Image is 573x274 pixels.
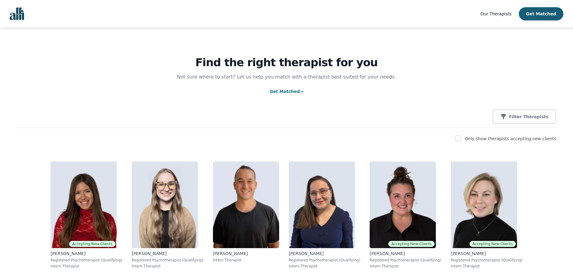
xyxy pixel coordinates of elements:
a: Alisha_LevineAccepting New Clients[PERSON_NAME]Registered Psychotherapist (Qualifying)Intern Ther... [46,157,127,273]
a: Vanessa_McCulloch[PERSON_NAME]Registered Psychotherapist (Qualifying)Intern Therapist [284,157,365,273]
p: Registered Psychotherapist (Qualifying) [51,258,122,263]
p: Intern Therapist [51,264,122,269]
a: Get Matched [270,89,303,94]
p: Intern Therapist [132,264,203,269]
p: Registered Psychotherapist (Qualifying) [289,258,360,263]
button: Filter Therapists [493,109,556,124]
img: Janelle_Rushton [370,162,436,248]
p: Intern Therapist [213,258,279,263]
p: [PERSON_NAME] [289,251,360,257]
button: Get Matched [519,7,563,20]
img: Kavon_Banejad [213,162,279,248]
h1: Find the right therapist for you [17,57,556,69]
label: Only show therapists accepting new clients [465,136,556,141]
img: Jocelyn_Crawford [451,162,517,248]
p: [PERSON_NAME] [132,251,203,257]
span: → [300,89,303,94]
p: Registered Psychotherapist (Qualifying) [370,258,441,263]
span: Accepting New Clients [69,241,116,247]
img: Alisha_Levine [51,162,117,248]
p: [PERSON_NAME] [51,251,122,257]
p: Registered Psychotherapist (Qualifying) [132,258,203,263]
p: Registered Psychotherapist (Qualifying) [451,258,522,263]
span: Our Therapists [480,11,511,16]
p: [PERSON_NAME] [213,251,279,257]
p: Intern Therapist [289,264,360,269]
img: Vanessa_McCulloch [289,162,355,248]
a: Kavon_Banejad[PERSON_NAME]Intern Therapist [208,157,284,273]
a: Our Therapists [480,10,511,17]
img: Faith_Woodley [132,162,198,248]
a: Janelle_RushtonAccepting New Clients[PERSON_NAME]Registered Psychotherapist (Qualifying)Intern Th... [365,157,446,273]
p: [PERSON_NAME] [451,251,522,257]
a: Jocelyn_CrawfordAccepting New Clients[PERSON_NAME]Registered Psychotherapist (Qualifying)Intern T... [446,157,527,273]
p: [PERSON_NAME] [370,251,441,257]
p: Intern Therapist [370,264,441,269]
span: Accepting New Clients [388,241,435,247]
a: Faith_Woodley[PERSON_NAME]Registered Psychotherapist (Qualifying)Intern Therapist [127,157,208,273]
span: Accepting New Clients [470,241,516,247]
img: alli logo [10,8,24,20]
p: Intern Therapist [451,264,522,269]
p: Not sure where to start? Let us help you match with a therapist best suited for your needs. [171,73,402,81]
p: Filter Therapists [509,114,548,120]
